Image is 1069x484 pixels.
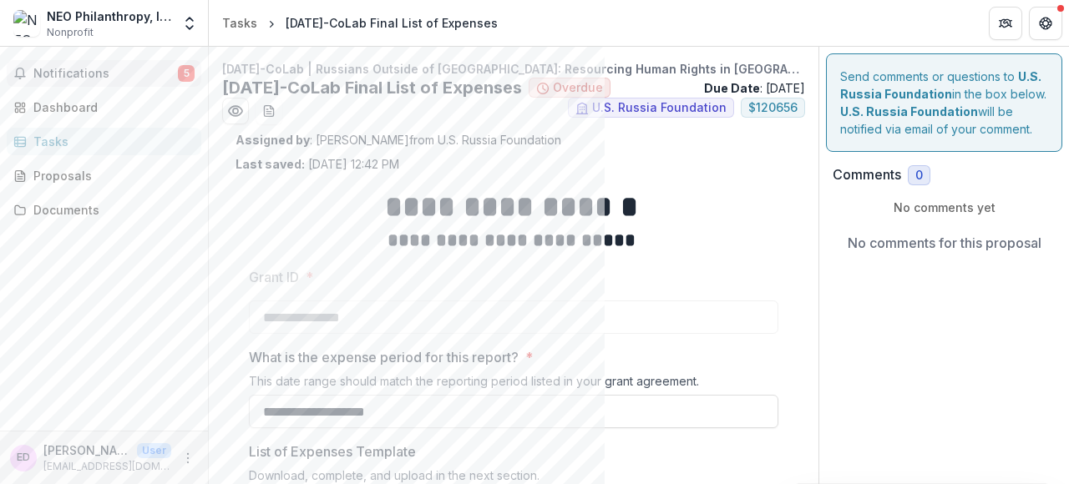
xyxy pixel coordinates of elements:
span: $ 120656 [748,101,798,115]
div: Tasks [33,133,188,150]
div: This date range should match the reporting period listed in your grant agreement. [249,374,778,395]
h2: [DATE]-CoLab Final List of Expenses [222,78,522,98]
div: Send comments or questions to in the box below. will be notified via email of your comment. [826,53,1062,152]
p: What is the expense period for this report? [249,347,519,367]
nav: breadcrumb [215,11,504,35]
img: NEO Philanthropy, Inc. [13,10,40,37]
p: [PERSON_NAME] [43,441,130,459]
p: User [137,443,171,458]
button: More [178,448,198,468]
div: [DATE]-CoLab Final List of Expenses [286,14,498,32]
p: : [DATE] [704,79,805,97]
button: Open entity switcher [178,7,201,40]
strong: U.S. Russia Foundation [840,104,978,118]
p: Grant ID [249,267,299,287]
div: Dashboard [33,98,188,116]
span: Notifications [33,67,178,81]
p: List of Expenses Template [249,441,416,461]
p: No comments yet [833,199,1056,216]
p: [DATE]-CoLab | Russians Outside of [GEOGRAPHIC_DATA]: Resourcing Human Rights in [GEOGRAPHIC_DATA... [222,60,805,78]
a: Dashboard [7,93,201,121]
div: Documents [33,201,188,219]
div: Tasks [222,14,257,32]
strong: Last saved: [236,157,305,171]
div: Eleonora Davidyan [17,452,30,463]
span: 5 [178,65,195,82]
strong: Assigned by [236,133,310,147]
button: download-word-button [256,98,282,124]
a: Tasks [215,11,264,35]
span: U.S. Russia Foundation [592,101,727,115]
div: NEO Philanthropy, Inc. [47,8,171,25]
button: Preview 0341df27-d610-4bcd-9ff5-bb0ab422aa2b.pdf [222,98,249,124]
strong: Due Date [704,81,760,95]
a: Documents [7,196,201,224]
button: Get Help [1029,7,1062,40]
p: [DATE] 12:42 PM [236,155,399,173]
span: Overdue [553,81,603,95]
a: Tasks [7,128,201,155]
button: Notifications5 [7,60,201,87]
span: 0 [915,169,923,183]
button: Partners [989,7,1022,40]
p: [EMAIL_ADDRESS][DOMAIN_NAME] [43,459,171,474]
p: : [PERSON_NAME] from U.S. Russia Foundation [236,131,792,149]
h2: Comments [833,167,901,183]
span: Nonprofit [47,25,94,40]
div: Proposals [33,167,188,184]
p: No comments for this proposal [848,233,1041,253]
a: Proposals [7,162,201,189]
